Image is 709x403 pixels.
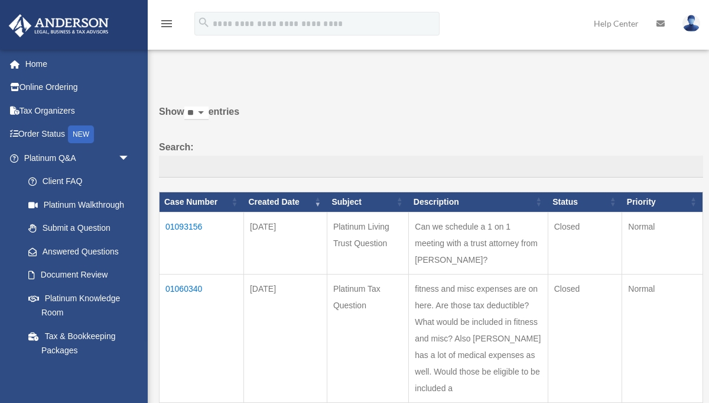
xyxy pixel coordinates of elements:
label: Show entries [159,104,703,132]
input: Search: [159,156,703,178]
div: NEW [68,125,94,143]
td: Can we schedule a 1 on 1 meeting with a trust attorney from [PERSON_NAME]? [409,212,548,274]
a: menu [160,21,174,31]
a: Document Review [17,263,142,287]
td: fitness and misc expenses are on here. Are those tax deductible? What would be included in fitnes... [409,274,548,402]
a: Client FAQ [17,170,142,194]
td: Platinum Tax Question [327,274,408,402]
a: Home [8,52,148,76]
a: Submit a Question [17,217,142,240]
a: Tax & Bookkeeping Packages [17,324,142,362]
td: Closed [548,274,622,402]
select: Showentries [184,107,209,120]
img: Anderson Advisors Platinum Portal [5,14,112,37]
label: Search: [159,139,703,178]
td: Platinum Living Trust Question [327,212,408,274]
td: Normal [622,212,703,274]
i: search [197,16,210,29]
img: User Pic [682,15,700,32]
a: Order StatusNEW [8,122,148,147]
span: arrow_drop_down [118,146,142,170]
a: Platinum Q&Aarrow_drop_down [8,146,142,170]
a: Platinum Knowledge Room [17,286,142,324]
td: [DATE] [243,212,327,274]
th: Status: activate to sort column ascending [548,192,622,212]
th: Subject: activate to sort column ascending [327,192,408,212]
th: Priority: activate to sort column ascending [622,192,703,212]
td: Closed [548,212,622,274]
td: [DATE] [243,274,327,402]
th: Description: activate to sort column ascending [409,192,548,212]
td: Normal [622,274,703,402]
td: 01060340 [160,274,244,402]
a: Online Ordering [8,76,148,99]
a: Land Trust & Deed Forum [17,362,142,400]
th: Case Number: activate to sort column ascending [160,192,244,212]
th: Created Date: activate to sort column ascending [243,192,327,212]
i: menu [160,17,174,31]
a: Answered Questions [17,240,136,263]
a: Platinum Walkthrough [17,193,142,217]
a: Tax Organizers [8,99,148,122]
td: 01093156 [160,212,244,274]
